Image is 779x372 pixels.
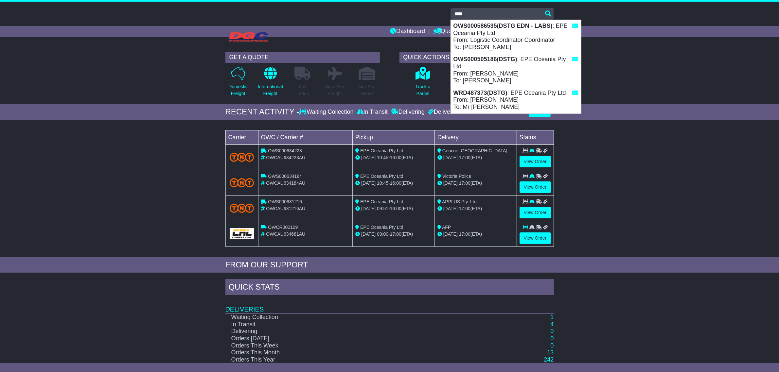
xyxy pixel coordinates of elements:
a: View Order [520,232,551,244]
a: 0 [550,335,554,342]
a: Quote/Book [433,26,472,37]
a: Dashboard [390,26,425,37]
div: QUICK ACTIONS [399,52,554,63]
div: Quick Stats [225,279,554,297]
img: TNT_Domestic.png [230,178,254,187]
span: 09:51 [377,206,388,211]
a: DomesticFreight [228,66,248,101]
a: View Order [520,181,551,193]
div: Delivered [426,109,459,116]
div: - (ETA) [355,154,432,161]
td: Deliveries [225,297,554,313]
div: - (ETA) [355,205,432,212]
td: Orders This Year [225,356,480,364]
span: OWCAU634681AU [266,231,305,237]
span: OWS000631216 [268,199,302,204]
span: AFP [442,225,451,230]
span: EPE Oceania Pty Ltd [360,199,403,204]
span: APPLUS Pty. Ltd [442,199,477,204]
a: View Order [520,207,551,218]
span: 16:00 [390,206,401,211]
span: [DATE] [361,206,376,211]
span: [DATE] [443,231,458,237]
div: In Transit [355,109,389,116]
span: 17:00 [390,231,401,237]
a: View Order [520,156,551,167]
strong: OWS000586535(DSTG EDN - LABS) [453,23,553,29]
div: (ETA) [437,180,514,187]
p: Track a Parcel [415,83,430,97]
p: Air / Sea Depot [358,83,376,97]
strong: OWS000505186(DSTG) [453,56,517,62]
span: OWS000634223 [268,148,302,153]
span: [DATE] [443,155,458,160]
td: Delivering [225,328,480,335]
div: Delivering [389,109,426,116]
a: InternationalFreight [257,66,283,101]
span: OWCAU634184AU [266,180,305,186]
td: Status [517,130,554,144]
span: 16:00 [390,155,401,160]
span: Geocue [GEOGRAPHIC_DATA] [442,148,507,153]
span: OWCR000109 [268,225,298,230]
div: (ETA) [437,231,514,238]
p: Domestic Freight [228,83,247,97]
span: 17:00 [459,231,470,237]
span: 10:45 [377,180,388,186]
span: Victoria Police [442,174,471,179]
span: EPE Oceania Pty Ltd [360,174,403,179]
div: : EPE Oceania Pty Ltd From: [PERSON_NAME] To: Mr [PERSON_NAME] [451,87,581,113]
td: Orders This Month [225,349,480,356]
div: (ETA) [437,154,514,161]
td: Orders This Week [225,342,480,349]
span: [DATE] [443,206,458,211]
td: Pickup [353,130,435,144]
img: TNT_Domestic.png [230,153,254,161]
a: 0 [550,328,554,334]
span: [DATE] [443,180,458,186]
span: [DATE] [361,155,376,160]
span: [DATE] [361,231,376,237]
div: RECENT ACTIVITY - [225,107,299,117]
div: : EPE Oceania Pty Ltd From: [PERSON_NAME] To: [PERSON_NAME] [451,53,581,87]
div: - (ETA) [355,180,432,187]
a: 0 [550,342,554,349]
p: Full Loads [294,83,311,97]
p: International Freight [258,83,283,97]
strong: WRD487373(DSTG) [453,90,507,96]
span: [DATE] [361,180,376,186]
div: - (ETA) [355,231,432,238]
a: 4 [550,321,554,328]
td: Orders [DATE] [225,335,480,342]
a: 1 [550,314,554,320]
p: Air & Sea Freight [325,83,345,97]
img: TNT_Domestic.png [230,204,254,212]
a: 13 [547,349,554,356]
img: GetCarrierServiceLogo [230,228,254,239]
div: Waiting Collection [299,109,355,116]
td: Waiting Collection [225,313,480,321]
span: OWCAU631216AU [266,206,305,211]
span: OWCAU634223AU [266,155,305,160]
div: : EPE Oceania Pty Ltd From: Logistic Coordinator Coordinator To: [PERSON_NAME] [451,20,581,53]
span: EPE Oceania Pty Ltd [360,148,403,153]
span: OWS000634184 [268,174,302,179]
span: 17:00 [459,206,470,211]
td: Delivery [434,130,517,144]
td: Carrier [225,130,258,144]
span: 16:00 [390,180,401,186]
span: 09:00 [377,231,388,237]
div: FROM OUR SUPPORT [225,260,554,270]
a: 242 [544,356,554,363]
span: EPE Oceania Pty Ltd [360,225,403,230]
span: 10:45 [377,155,388,160]
td: OWC / Carrier # [258,130,353,144]
span: 17:00 [459,180,470,186]
a: Track aParcel [415,66,431,101]
div: (ETA) [437,205,514,212]
span: 17:00 [459,155,470,160]
div: GET A QUOTE [225,52,380,63]
td: In Transit [225,321,480,328]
